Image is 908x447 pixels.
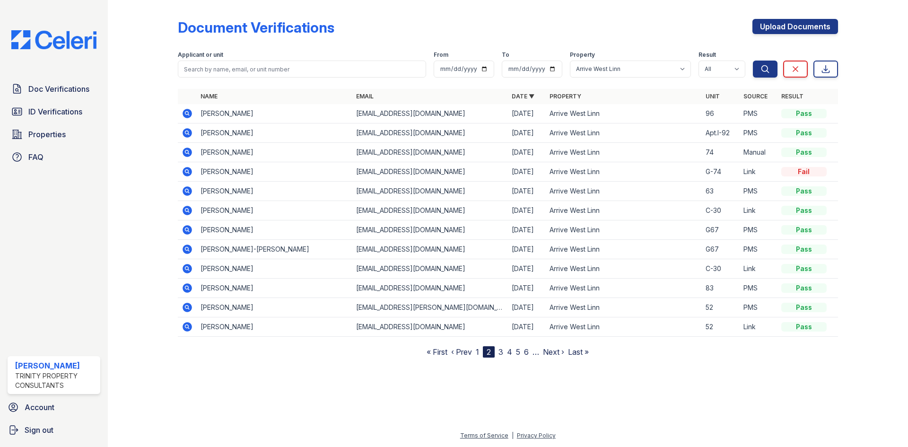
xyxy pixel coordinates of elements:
a: ID Verifications [8,102,100,121]
div: Pass [781,128,827,138]
div: Pass [781,148,827,157]
td: [DATE] [508,104,546,123]
span: Account [25,402,54,413]
td: Arrive West Linn [546,240,701,259]
td: Apt.I-92 [702,123,740,143]
td: Arrive West Linn [546,201,701,220]
td: [DATE] [508,298,546,317]
div: Pass [781,206,827,215]
a: Result [781,93,803,100]
a: « First [427,347,447,357]
a: Doc Verifications [8,79,100,98]
a: Privacy Policy [517,432,556,439]
label: From [434,51,448,59]
td: Link [740,162,777,182]
td: 63 [702,182,740,201]
div: Pass [781,283,827,293]
img: CE_Logo_Blue-a8612792a0a2168367f1c8372b55b34899dd931a85d93a1a3d3e32e68fde9ad4.png [4,30,104,49]
td: G67 [702,240,740,259]
td: [DATE] [508,123,546,143]
a: FAQ [8,148,100,167]
label: To [502,51,509,59]
td: Arrive West Linn [546,317,701,337]
a: 1 [476,347,479,357]
div: 2 [483,346,495,358]
td: [PERSON_NAME] [197,298,352,317]
div: [PERSON_NAME] [15,360,96,371]
td: [PERSON_NAME] [197,259,352,279]
td: [DATE] [508,182,546,201]
span: Properties [28,129,66,140]
td: PMS [740,182,777,201]
div: Pass [781,245,827,254]
td: PMS [740,298,777,317]
td: [DATE] [508,240,546,259]
td: Arrive West Linn [546,162,701,182]
td: Arrive West Linn [546,143,701,162]
div: Pass [781,303,827,312]
td: [PERSON_NAME] [197,162,352,182]
td: [EMAIL_ADDRESS][DOMAIN_NAME] [352,104,508,123]
td: C-30 [702,259,740,279]
td: [PERSON_NAME] [197,182,352,201]
a: 6 [524,347,529,357]
td: G-74 [702,162,740,182]
td: [EMAIL_ADDRESS][DOMAIN_NAME] [352,182,508,201]
a: Last » [568,347,589,357]
td: [PERSON_NAME] [197,143,352,162]
td: [DATE] [508,317,546,337]
td: 74 [702,143,740,162]
td: Arrive West Linn [546,220,701,240]
td: PMS [740,220,777,240]
a: 3 [498,347,503,357]
span: … [533,346,539,358]
label: Property [570,51,595,59]
a: Terms of Service [460,432,508,439]
td: [DATE] [508,143,546,162]
td: Arrive West Linn [546,182,701,201]
div: Pass [781,322,827,332]
div: Trinity Property Consultants [15,371,96,390]
a: Date ▼ [512,93,534,100]
td: Arrive West Linn [546,279,701,298]
td: [DATE] [508,220,546,240]
td: [EMAIL_ADDRESS][DOMAIN_NAME] [352,123,508,143]
td: [EMAIL_ADDRESS][DOMAIN_NAME] [352,162,508,182]
label: Applicant or unit [178,51,223,59]
a: Sign out [4,421,104,439]
a: Unit [706,93,720,100]
a: Next › [543,347,564,357]
td: PMS [740,104,777,123]
td: Arrive West Linn [546,123,701,143]
div: Pass [781,186,827,196]
div: Fail [781,167,827,176]
a: Account [4,398,104,417]
input: Search by name, email, or unit number [178,61,426,78]
a: 5 [516,347,520,357]
td: [DATE] [508,201,546,220]
td: PMS [740,279,777,298]
td: Link [740,259,777,279]
td: 52 [702,298,740,317]
a: Property [550,93,581,100]
td: Manual [740,143,777,162]
a: Email [356,93,374,100]
td: [EMAIL_ADDRESS][DOMAIN_NAME] [352,143,508,162]
td: Link [740,201,777,220]
div: Pass [781,109,827,118]
span: Doc Verifications [28,83,89,95]
td: [EMAIL_ADDRESS][DOMAIN_NAME] [352,240,508,259]
span: FAQ [28,151,44,163]
td: [EMAIL_ADDRESS][DOMAIN_NAME] [352,279,508,298]
div: | [512,432,514,439]
td: Arrive West Linn [546,259,701,279]
td: [PERSON_NAME] [197,201,352,220]
td: [EMAIL_ADDRESS][DOMAIN_NAME] [352,201,508,220]
td: PMS [740,123,777,143]
td: C-30 [702,201,740,220]
td: 52 [702,317,740,337]
span: Sign out [25,424,53,436]
div: Pass [781,264,827,273]
td: [EMAIL_ADDRESS][DOMAIN_NAME] [352,317,508,337]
